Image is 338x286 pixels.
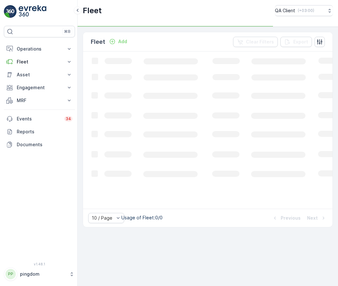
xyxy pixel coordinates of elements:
[91,37,105,46] p: Fleet
[17,116,61,122] p: Events
[17,59,62,65] p: Fleet
[4,43,75,55] button: Operations
[17,84,62,91] p: Engagement
[17,71,62,78] p: Asset
[4,68,75,81] button: Asset
[107,38,130,45] button: Add
[83,5,102,16] p: Fleet
[307,215,318,221] p: Next
[118,38,127,45] p: Add
[306,214,327,222] button: Next
[271,214,301,222] button: Previous
[275,5,333,16] button: QA Client(+03:00)
[233,37,278,47] button: Clear Filters
[5,269,16,279] div: PP
[121,214,163,221] p: Usage of Fleet : 0/0
[4,138,75,151] a: Documents
[275,7,295,14] p: QA Client
[64,29,70,34] p: ⌘B
[17,97,62,104] p: MRF
[4,262,75,266] span: v 1.48.1
[4,94,75,107] button: MRF
[281,215,301,221] p: Previous
[19,5,46,18] img: logo_light-DOdMpM7g.png
[4,125,75,138] a: Reports
[4,55,75,68] button: Fleet
[280,37,312,47] button: Export
[4,81,75,94] button: Engagement
[298,8,314,13] p: ( +03:00 )
[20,271,66,277] p: pingdom
[17,141,72,148] p: Documents
[17,46,62,52] p: Operations
[17,129,72,135] p: Reports
[293,39,308,45] p: Export
[66,116,71,121] p: 34
[246,39,274,45] p: Clear Filters
[4,267,75,281] button: PPpingdom
[4,112,75,125] a: Events34
[4,5,17,18] img: logo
